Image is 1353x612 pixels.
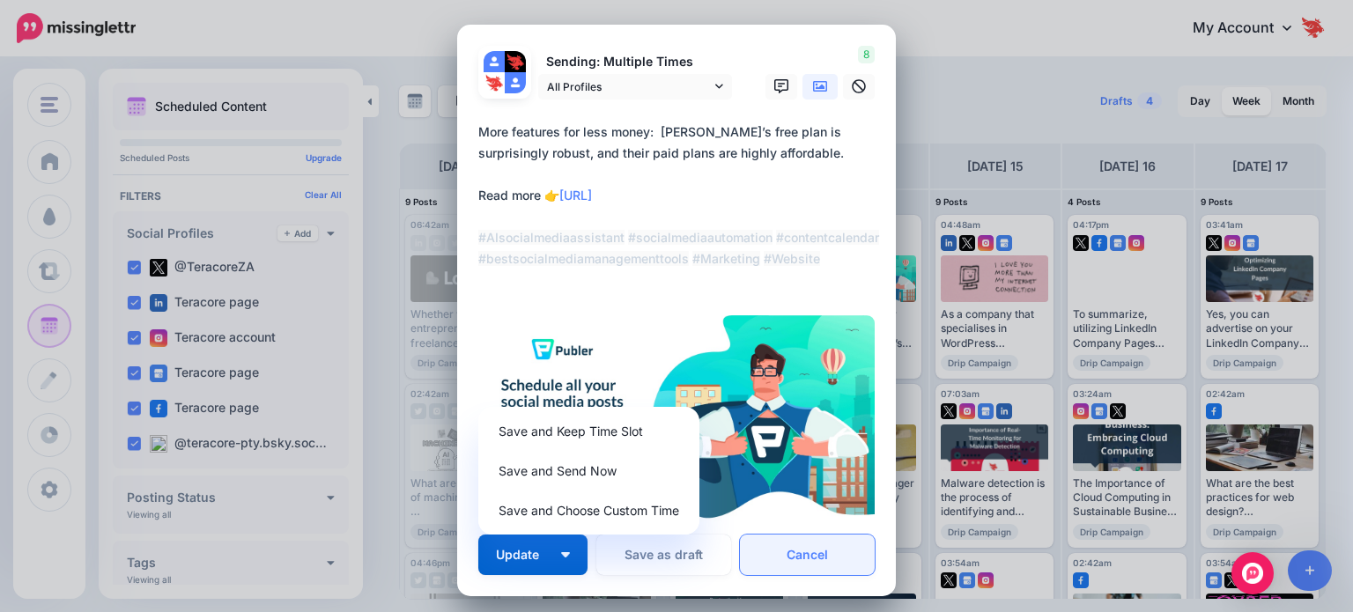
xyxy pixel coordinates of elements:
[538,74,732,100] a: All Profiles
[478,535,588,575] button: Update
[485,453,692,488] a: Save and Send Now
[484,51,505,72] img: user_default_image.png
[485,493,692,527] a: Save and Choose Custom Time
[538,52,732,72] p: Sending: Multiple Times
[484,72,505,93] img: I-HudfTB-88570.jpg
[478,407,699,535] div: Update
[485,414,692,448] a: Save and Keep Time Slot
[505,51,526,72] img: 101078149_602926993907858_1811568839826079744_n-bsa153255.jpg
[547,77,711,96] span: All Profiles
[740,535,875,575] a: Cancel
[478,122,884,269] div: More features for less money: [PERSON_NAME]’s free plan is surprisingly robust, and their paid pl...
[858,46,875,63] span: 8
[1231,552,1274,594] div: Open Intercom Messenger
[561,552,570,557] img: arrow-down-white.png
[478,315,875,523] img: e3fa8fddfd334b78c8adce5f98c3768c.jpg
[496,549,552,561] span: Update
[505,72,526,93] img: user_default_image.png
[596,535,731,575] button: Save as draft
